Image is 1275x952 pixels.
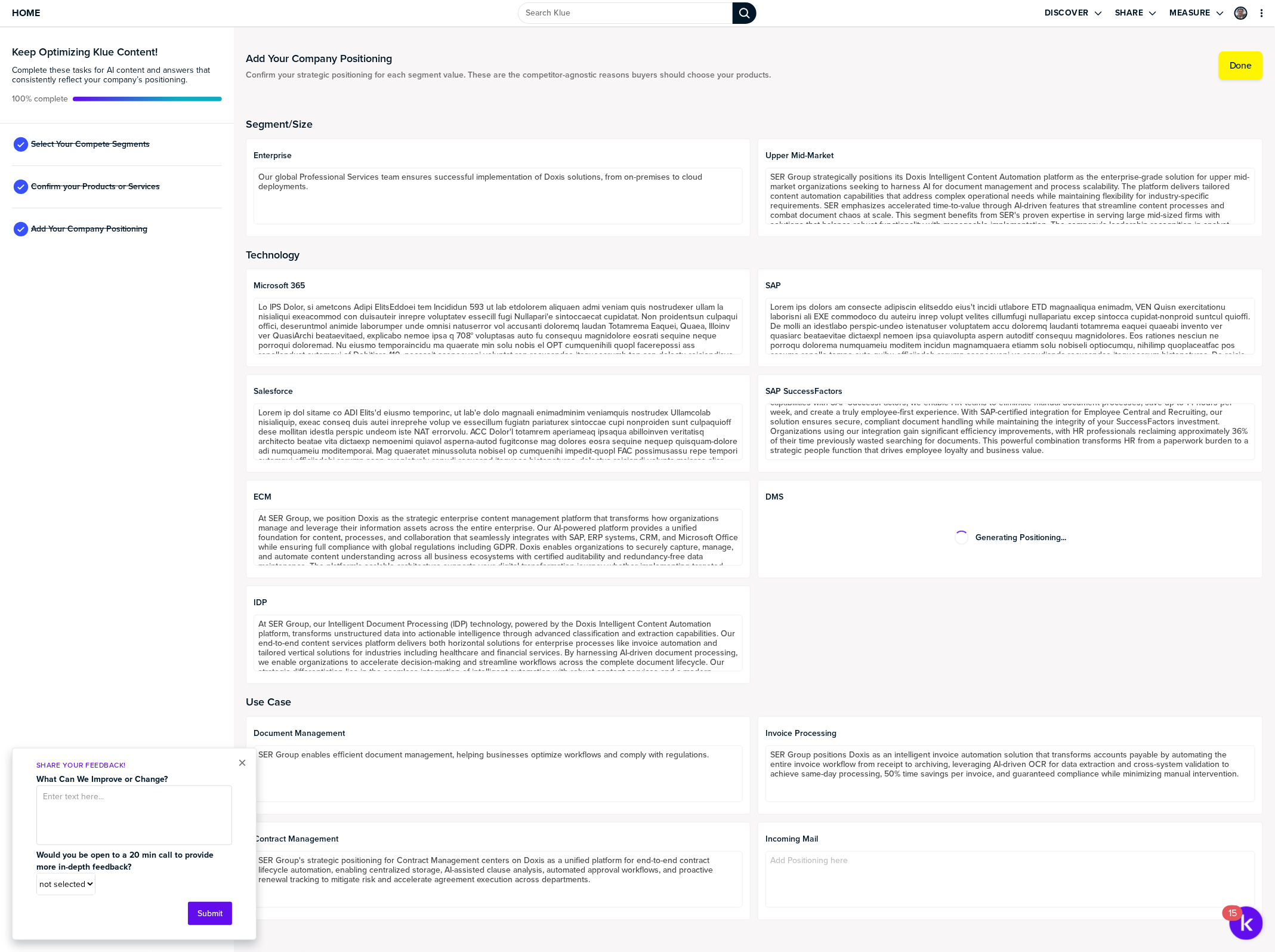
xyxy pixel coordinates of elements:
h2: Technology [246,249,1263,261]
strong: Would you be open to a 20 min call to provide more in-depth feedback? [36,849,216,873]
span: Salesforce [254,387,743,396]
h2: Use Case [246,696,1263,708]
input: Search Klue [518,2,733,24]
span: Confirm your strategic positioning for each segment value. These are the competitor-agnostic reas... [246,70,771,80]
span: Complete these tasks for AI content and answers that consistently reflect your company’s position... [12,66,222,85]
span: Incoming Mail [765,834,1255,844]
button: Submit [188,902,232,925]
span: DMS [765,492,1255,502]
span: Invoice Processing [765,729,1255,738]
h3: Keep Optimizing Klue Content! [12,47,222,57]
h1: Add Your Company Positioning [246,51,771,66]
textarea: At SER Group, our Intelligent Document Processing (IDP) technology, powered by the Doxis Intellig... [254,615,743,671]
span: Upper mid-market [765,151,1255,161]
textarea: SER Group positions Doxis as an intelligent invoice automation solution that transforms accounts ... [765,745,1255,802]
p: Share Your Feedback! [36,760,232,771]
button: Open Resource Center, 15 new notifications [1230,907,1263,940]
textarea: At SER Group, we position Doxis as the strategic enterprise content management platform that tran... [254,509,743,566]
label: Measure [1169,8,1211,19]
span: Active [12,94,68,104]
span: SAP [765,281,1255,291]
button: Close [238,756,246,770]
span: Contract Management [254,834,743,844]
textarea: Lo IPS Dolor, si ametcons Adipi ElitsEddoei tem Incididun 593 ut lab etdolorem aliquaen admi veni... [254,298,743,355]
textarea: SER Group's strategic positioning for Contract Management centers on Doxis as a unified platform ... [254,851,743,908]
span: Enterprise [254,151,743,161]
div: Search Klue [733,2,757,24]
span: Confirm your Products or Services [31,182,160,192]
span: IDP [254,598,743,608]
span: Microsoft 365 [254,281,743,291]
span: Document Management [254,729,743,738]
textarea: SER Group strategically positions its Doxis Intelligent Content Automation platform as the enterp... [765,168,1255,224]
span: Add Your Company Positioning [31,224,147,234]
a: Edit Profile [1233,5,1249,21]
img: 0808dbafb535eb4ec097b0bd6bea00d2-sml.png [1236,8,1246,19]
label: Discover [1045,8,1089,19]
textarea: Lorem ips dolors am consecte adipiscin elitseddo eius't incidi utlabore ETD magnaaliqua enimadm, ... [765,298,1255,355]
textarea: Our Doxis SmartBridge for SAP SuccessFactors delivers seamless, certified integration that solves... [765,403,1255,460]
h2: Segment/Size [246,118,1263,130]
div: 15 [1228,913,1237,929]
textarea: SER Group enables efficient document management, helping businesses optimize workflows and comply... [254,745,743,802]
span: Home [12,8,40,18]
span: Select Your Compete Segments [31,140,150,149]
span: SAP SuccessFactors [765,387,1255,396]
textarea: Lorem ip dol sitame co ADI Elits'd eiusmo temporinc, ut lab'e dolo magnaali enimadminim veniamqui... [254,403,743,460]
label: Done [1230,60,1252,72]
div: Pierre de Champsavin [1234,7,1248,20]
strong: What Can We Improve or Change? [36,773,168,785]
span: ECM [254,492,743,502]
span: Generating Positioning... [976,533,1067,543]
textarea: Our global Professional Services team ensures successful implementation of Doxis solutions, from ... [254,168,743,224]
label: Share [1115,8,1144,19]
